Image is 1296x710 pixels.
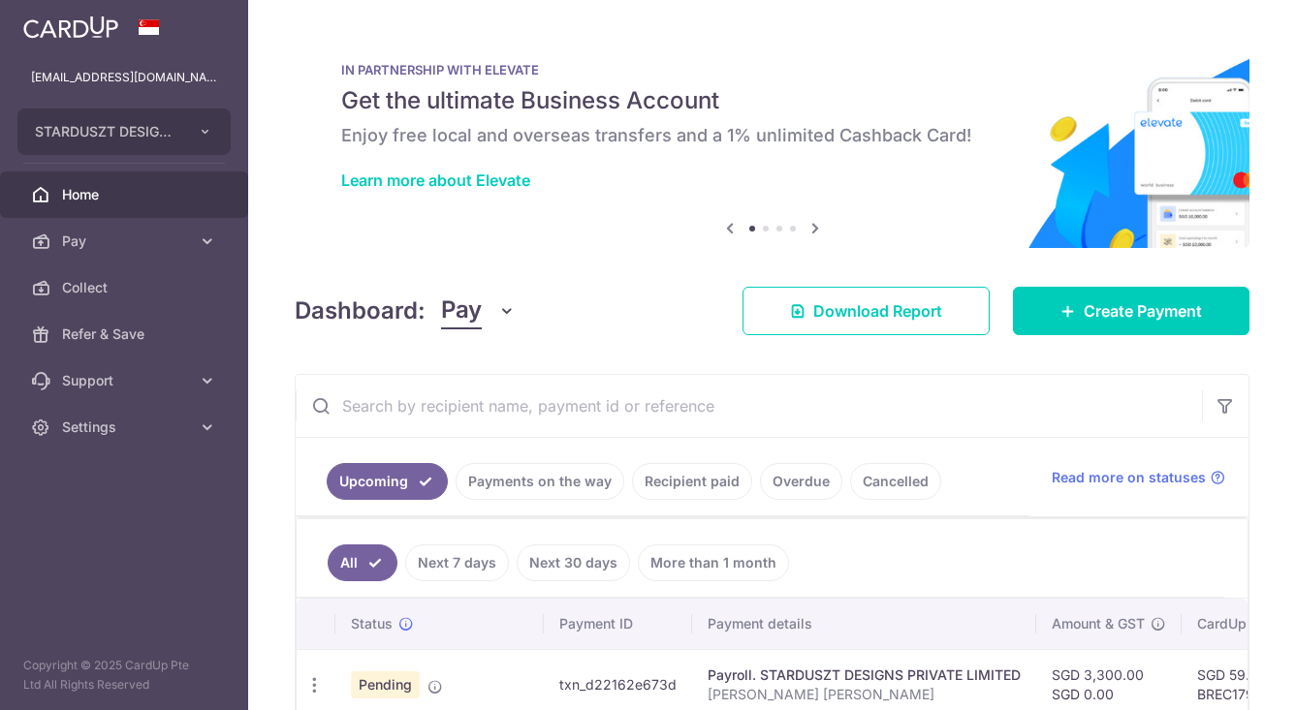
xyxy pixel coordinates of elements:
a: Overdue [760,463,842,500]
span: Read more on statuses [1052,468,1206,487]
span: CardUp fee [1197,614,1271,633]
a: Next 30 days [517,544,630,581]
h4: Dashboard: [295,293,426,328]
img: CardUp [23,15,118,39]
span: Pay [441,293,482,329]
span: Support [62,371,190,390]
span: Status [351,614,393,633]
span: Settings [62,417,190,437]
p: [EMAIL_ADDRESS][DOMAIN_NAME] [31,68,217,87]
a: Next 7 days [405,544,509,581]
input: Search by recipient name, payment id or reference [296,375,1202,437]
span: Amount & GST [1052,614,1145,633]
a: Read more on statuses [1052,468,1225,487]
span: Home [62,185,190,204]
a: Payments on the way [456,463,624,500]
img: Renovation banner [295,31,1249,248]
a: Learn more about Elevate [341,170,530,190]
h5: Get the ultimate Business Account [341,85,1203,116]
th: Payment ID [544,599,692,649]
button: Pay [441,293,516,329]
span: STARDUSZT DESIGNS PRIVATE LIMITED [35,122,178,141]
span: Pending [351,671,420,698]
div: Payroll. STARDUSZT DESIGNS PRIVATE LIMITED [708,665,1021,685]
span: Download Report [813,299,942,323]
span: Refer & Save [62,324,190,344]
a: Create Payment [1013,287,1249,335]
span: Collect [62,278,190,297]
a: More than 1 month [638,544,789,581]
p: [PERSON_NAME] [PERSON_NAME] [708,685,1021,704]
a: All [328,544,397,581]
a: Cancelled [850,463,941,500]
a: Upcoming [327,463,448,500]
span: Pay [62,232,190,251]
a: Recipient paid [632,463,752,500]
button: STARDUSZT DESIGNS PRIVATE LIMITED [17,108,231,155]
span: Create Payment [1084,299,1202,323]
th: Payment details [692,599,1036,649]
a: Download Report [743,287,990,335]
h6: Enjoy free local and overseas transfers and a 1% unlimited Cashback Card! [341,124,1203,147]
p: IN PARTNERSHIP WITH ELEVATE [341,62,1203,77]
